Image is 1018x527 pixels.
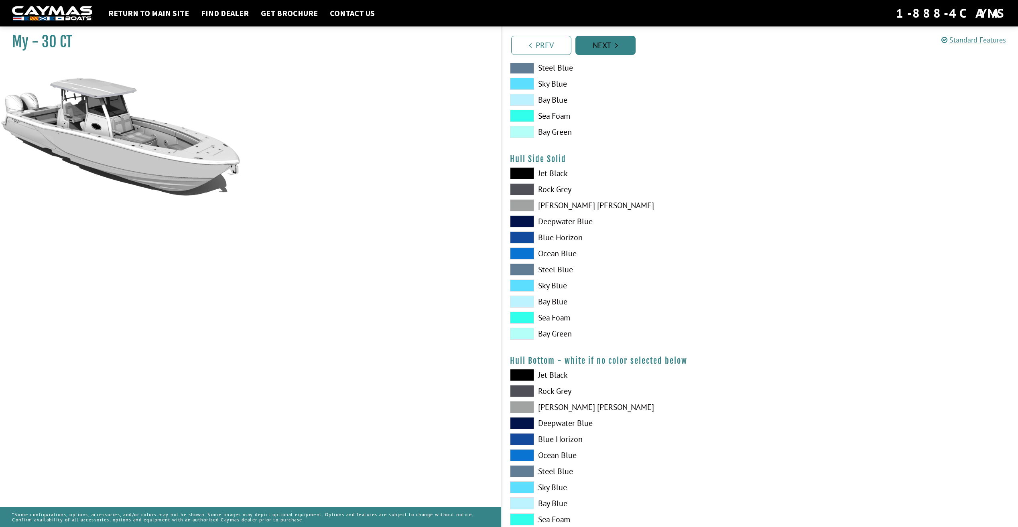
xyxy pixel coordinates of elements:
[941,35,1006,45] a: Standard Features
[12,33,481,51] h1: My - 30 CT
[510,94,752,106] label: Bay Blue
[575,36,636,55] a: Next
[510,78,752,90] label: Sky Blue
[326,8,379,18] a: Contact Us
[510,199,752,211] label: [PERSON_NAME] [PERSON_NAME]
[510,280,752,292] label: Sky Blue
[510,385,752,397] label: Rock Grey
[510,110,752,122] label: Sea Foam
[510,62,752,74] label: Steel Blue
[510,154,1010,164] h4: Hull Side Solid
[510,328,752,340] label: Bay Green
[510,369,752,381] label: Jet Black
[510,167,752,179] label: Jet Black
[510,481,752,493] label: Sky Blue
[510,449,752,461] label: Ocean Blue
[12,508,489,526] p: *Some configurations, options, accessories, and/or colors may not be shown. Some images may depic...
[510,247,752,259] label: Ocean Blue
[510,231,752,243] label: Blue Horizon
[896,4,1006,22] div: 1-888-4CAYMAS
[510,513,752,525] label: Sea Foam
[510,183,752,195] label: Rock Grey
[511,36,571,55] a: Prev
[510,401,752,413] label: [PERSON_NAME] [PERSON_NAME]
[257,8,322,18] a: Get Brochure
[510,433,752,445] label: Blue Horizon
[104,8,193,18] a: Return to main site
[12,6,92,21] img: white-logo-c9c8dbefe5ff5ceceb0f0178aa75bf4bb51f6bca0971e226c86eb53dfe498488.png
[510,215,752,227] label: Deepwater Blue
[510,465,752,477] label: Steel Blue
[510,356,1010,366] h4: Hull Bottom - white if no color selected below
[510,497,752,509] label: Bay Blue
[510,126,752,138] label: Bay Green
[510,263,752,276] label: Steel Blue
[197,8,253,18] a: Find Dealer
[510,312,752,324] label: Sea Foam
[510,417,752,429] label: Deepwater Blue
[510,296,752,308] label: Bay Blue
